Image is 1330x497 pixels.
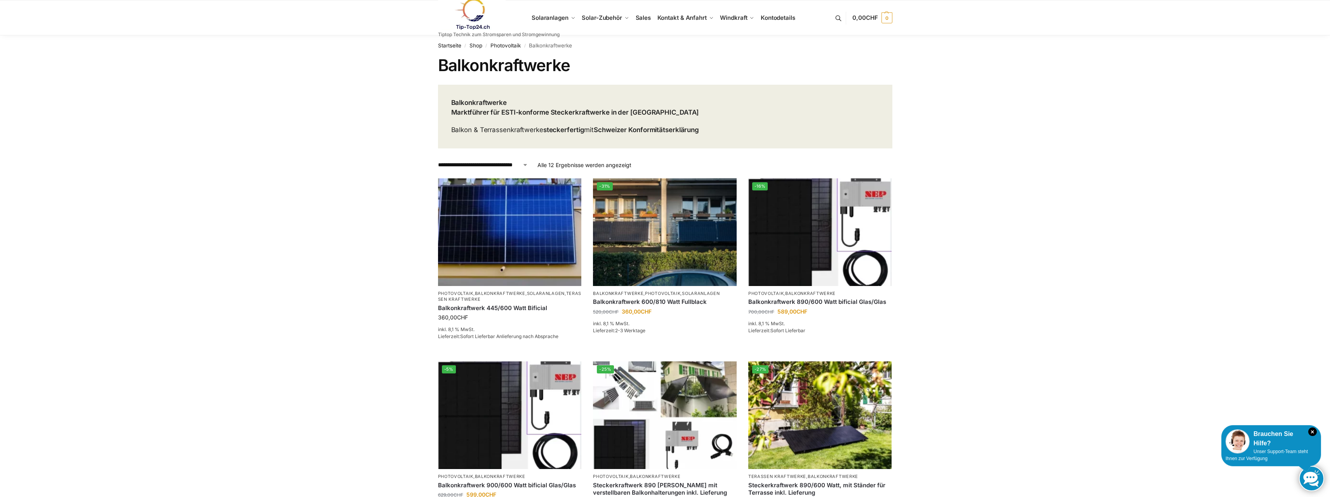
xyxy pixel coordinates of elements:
[593,178,737,286] a: -31%2 Balkonkraftwerke
[537,161,631,169] p: Alle 12 Ergebnisse werden angezeigt
[1226,449,1308,461] span: Unser Support-Team steht Ihnen zur Verfügung
[593,474,628,479] a: Photovoltaik
[852,14,878,21] span: 0,00
[438,481,582,489] a: Balkonkraftwerk 900/600 Watt bificial Glas/Glas
[461,43,469,49] span: /
[438,178,582,286] img: Solaranlage für den kleinen Balkon
[785,291,836,296] a: Balkonkraftwerke
[579,0,632,35] a: Solar-Zubehör
[748,178,892,286] a: -16%Bificiales Hochleistungsmodul
[615,328,645,333] span: 2-3 Werktage
[457,314,468,321] span: CHF
[748,361,892,469] a: -27%Steckerkraftwerk 890/600 Watt, mit Ständer für Terrasse inkl. Lieferung
[438,32,560,37] p: Tiptop Technik zum Stromsparen und Stromgewinnung
[1226,429,1250,453] img: Customer service
[451,108,699,116] strong: Marktführer für ESTI-konforme Steckerkraftwerke in der [GEOGRAPHIC_DATA]
[609,309,619,315] span: CHF
[748,298,892,306] a: Balkonkraftwerk 890/600 Watt bificial Glas/Glas
[593,291,737,296] p: , ,
[748,481,892,497] a: Steckerkraftwerk 890/600 Watt, mit Ständer für Terrasse inkl. Lieferung
[438,35,892,56] nav: Breadcrumb
[593,361,737,469] img: 860 Watt Komplett mit Balkonhalterung
[852,6,892,30] a: 0,00CHF 0
[438,474,473,479] a: Photovoltaik
[438,291,582,303] p: , , ,
[630,474,680,479] a: Balkonkraftwerke
[593,328,645,333] span: Lieferzeit:
[451,125,699,135] p: Balkon & Terrassenkraftwerke mit
[593,481,737,497] a: Steckerkraftwerk 890 Watt mit verstellbaren Balkonhalterungen inkl. Lieferung
[438,304,582,312] a: Balkonkraftwerk 445/600 Watt Bificial
[777,308,807,315] bdi: 589,00
[657,14,707,21] span: Kontakt & Anfahrt
[1308,427,1317,436] i: Schließen
[438,291,582,302] a: Terassen Kraftwerke
[438,56,892,75] h1: Balkonkraftwerke
[622,308,652,315] bdi: 360,00
[460,333,558,339] span: Sofort Lieferbar Anlieferung nach Absprache
[654,0,717,35] a: Kontakt & Anfahrt
[761,14,795,21] span: Kontodetails
[490,42,521,49] a: Photovoltaik
[748,320,892,327] p: inkl. 8,1 % MwSt.
[748,361,892,469] img: Steckerkraftwerk 890/600 Watt, mit Ständer für Terrasse inkl. Lieferung
[748,474,806,479] a: Terassen Kraftwerke
[1226,429,1317,448] div: Brauchen Sie Hilfe?
[438,161,528,169] select: Shop-Reihenfolge
[765,309,774,315] span: CHF
[438,333,558,339] span: Lieferzeit:
[438,474,582,480] p: ,
[438,291,473,296] a: Photovoltaik
[808,474,858,479] a: Balkonkraftwerke
[593,474,737,480] p: ,
[636,14,651,21] span: Sales
[469,42,482,49] a: Shop
[527,291,565,296] a: Solaranlagen
[593,309,619,315] bdi: 520,00
[748,178,892,286] img: Bificiales Hochleistungsmodul
[770,328,805,333] span: Sofort Lieferbar
[532,14,569,21] span: Solaranlagen
[438,314,468,321] bdi: 360,00
[451,99,507,106] strong: Balkonkraftwerke
[866,14,878,21] span: CHF
[796,308,807,315] span: CHF
[438,42,461,49] a: Startseite
[438,361,582,469] img: Bificiales Hochleistungsmodul
[475,474,525,479] a: Balkonkraftwerke
[682,291,720,296] a: Solaranlagen
[543,126,584,134] strong: steckerfertig
[521,43,529,49] span: /
[645,291,680,296] a: Photovoltaik
[593,291,643,296] a: Balkonkraftwerke
[748,291,784,296] a: Photovoltaik
[593,361,737,469] a: -25%860 Watt Komplett mit Balkonhalterung
[438,361,582,469] a: -5%Bificiales Hochleistungsmodul
[594,126,699,134] strong: Schweizer Konformitätserklärung
[632,0,654,35] a: Sales
[748,474,892,480] p: ,
[482,43,490,49] span: /
[582,14,622,21] span: Solar-Zubehör
[748,328,805,333] span: Lieferzeit:
[881,12,892,23] span: 0
[475,291,525,296] a: Balkonkraftwerke
[720,14,747,21] span: Windkraft
[641,308,652,315] span: CHF
[438,326,582,333] p: inkl. 8,1 % MwSt.
[593,298,737,306] a: Balkonkraftwerk 600/810 Watt Fullblack
[748,309,774,315] bdi: 700,00
[593,178,737,286] img: 2 Balkonkraftwerke
[758,0,798,35] a: Kontodetails
[717,0,758,35] a: Windkraft
[593,320,737,327] p: inkl. 8,1 % MwSt.
[748,291,892,296] p: ,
